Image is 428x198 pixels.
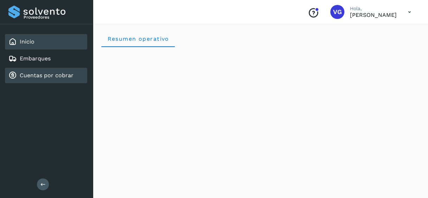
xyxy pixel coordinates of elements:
p: Hola, [350,6,397,12]
a: Inicio [20,38,34,45]
a: Cuentas por cobrar [20,72,74,79]
span: Resumen operativo [107,35,169,42]
div: Inicio [5,34,87,49]
p: Proveedores [24,15,84,20]
div: Embarques [5,51,87,66]
p: VIRIDIANA GONZALEZ MENDOZA [350,12,397,18]
a: Embarques [20,55,51,62]
div: Cuentas por cobrar [5,68,87,83]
